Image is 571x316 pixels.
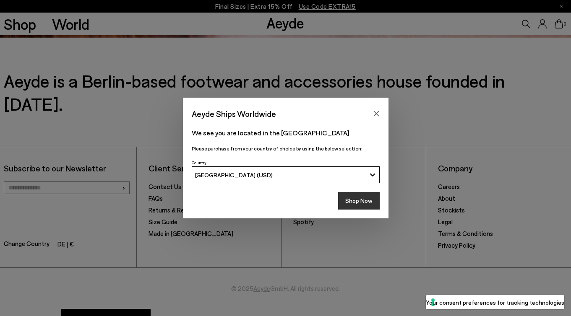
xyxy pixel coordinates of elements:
span: Aeyde Ships Worldwide [192,106,276,121]
p: Please purchase from your country of choice by using the below selection: [192,145,380,153]
button: Close [370,107,383,120]
label: Your consent preferences for tracking technologies [426,298,564,307]
span: Country [192,160,206,165]
button: Shop Now [338,192,380,210]
button: Your consent preferences for tracking technologies [426,295,564,309]
span: [GEOGRAPHIC_DATA] (USD) [195,171,273,179]
p: We see you are located in the [GEOGRAPHIC_DATA] [192,128,380,138]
